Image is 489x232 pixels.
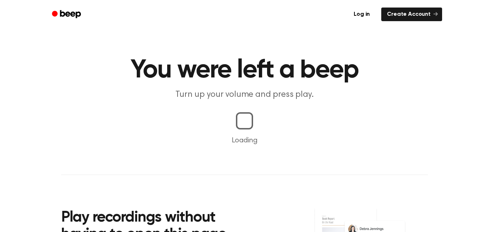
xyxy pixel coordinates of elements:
p: Turn up your volume and press play. [107,89,382,101]
p: Loading [9,135,480,146]
a: Beep [47,8,87,22]
a: Create Account [381,8,442,21]
h1: You were left a beep [61,57,428,83]
a: Log in [347,6,377,23]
